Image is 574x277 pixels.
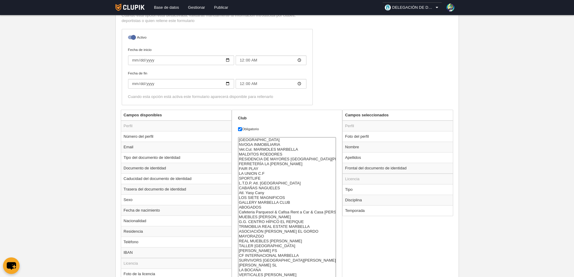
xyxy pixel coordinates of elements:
option: CABAÑAS NAGUELES [238,186,336,190]
label: Obligatorio [238,126,336,132]
option: Vet.Cul. MARMOLES MARBELLA [238,147,336,152]
td: Nombre [343,142,453,152]
input: Obligatorio [238,127,242,131]
img: 78ZWLbJKXIvUIDVCcvBskCy1.30x30.jpg [447,4,454,11]
input: Fecha de inicio [128,55,234,65]
option: MUEBLES ANTONIO DIAZ [238,215,336,219]
td: Licencia [343,174,453,184]
td: Documento de identidad [121,163,231,173]
option: LA UNION C.F [238,171,336,176]
a: DELEGACIÓN DE DEPORTES AYUNTAMIENTO DE [GEOGRAPHIC_DATA] [382,2,442,13]
td: Nacionalidad [121,216,231,226]
td: Teléfono [121,237,231,247]
option: FERRETERÍA LA CAMPANA [238,162,336,166]
td: Frontal del documento de identidad [343,163,453,174]
option: SANTOS Y BARRANCO SL [238,263,336,268]
td: Disciplina [343,195,453,205]
strong: Club [238,116,247,120]
td: Fecha de nacimiento [121,205,231,216]
option: REAL MUEBLES ANTONIO DIAZ [238,239,336,244]
input: Fecha de fin [236,79,306,89]
td: Caducidad del documento de identidad [121,173,231,184]
option: TRIMOBILIA REAL ESTATE MARBELLA [238,224,336,229]
option: NVOGA INMOBILIARIA [238,142,336,147]
th: Campos seleccionados [343,110,453,121]
td: Sexo [121,194,231,205]
td: Trasera del documento de identidad [121,184,231,194]
p: Cuando esta opción está desactivada, validarás manualmente la información introducida por clubes,... [122,13,313,24]
option: DIVINA PASTORA FS [238,248,336,253]
label: Fecha de inicio [128,47,306,65]
td: Licencia [121,258,231,269]
td: Perfil [121,121,231,131]
option: G.G. CENTRO HÍPICO EL REPIQUE [238,219,336,224]
option: ASOCIACIÓN FALÍN EL GORDO [238,229,336,234]
td: Apellidos [343,152,453,163]
input: Fecha de fin [128,79,234,89]
td: Tipo [343,184,453,195]
td: Residencia [121,226,231,237]
option: SPORTLIFE [238,176,336,181]
option: SURVIVORS HOTEL SAN CRISTÓBAL [238,258,336,263]
option: TALLER LONDRES [238,244,336,248]
option: MALDITOS ROEDORES [238,152,336,157]
td: IBAN [121,247,231,258]
input: Fecha de inicio [236,55,306,65]
td: Foto del perfil [343,131,453,142]
td: Email [121,142,231,152]
img: OaW5YbJxXZzo.30x30.jpg [385,5,391,11]
option: RESIDENCIA DE MAYORES EL CARMEN [238,157,336,162]
td: Número del perfil [121,131,231,142]
option: LOS SIETE MAGNIFICOS [238,195,336,200]
div: Cuando esta opción está activa este formulario aparecerá disponible para rellenarlo [128,94,306,99]
option: CF INTERNACIONAL MARBELLA [238,253,336,258]
option: GALLERY MARBELLA CLUB [238,200,336,205]
option: ABOGADOS [238,205,336,210]
th: Campos disponibles [121,110,231,121]
span: DELEGACIÓN DE DEPORTES AYUNTAMIENTO DE [GEOGRAPHIC_DATA] [392,5,434,11]
td: Perfil [343,121,453,131]
img: Clupik [115,4,145,11]
option: L.T.D.P. Atl. Marbelli [238,181,336,186]
option: ALOHA COLLEGE [238,137,336,142]
option: LA BOCANA [238,268,336,272]
label: Activo [128,35,306,42]
td: Temporada [343,205,453,216]
option: FAIR PLAY [238,166,336,171]
label: Fecha de fin [128,71,306,89]
td: Tipo del documento de identidad [121,152,231,163]
option: MAYORAZGO [238,234,336,239]
option: Atl. Yasy Cany [238,190,336,195]
option: Cafeteria Parquesol & Cafisa Rent a Car & Casa Curro F.S. [238,210,336,215]
button: chat-button [3,257,20,274]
